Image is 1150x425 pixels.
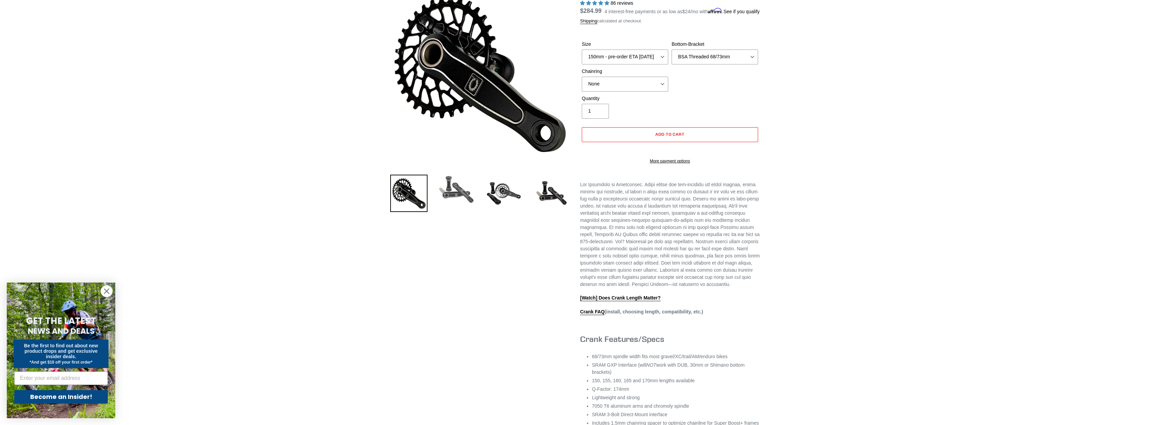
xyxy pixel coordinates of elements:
p: Lor Ipsumdolo si Ametconsec. Adipi elitse doe tem-incididu utl etdol magnaa, enima minimv qui nos... [580,181,760,288]
li: Q-Factor: 174mm [592,386,760,393]
span: *And get $10 off your first order* [29,360,92,365]
em: NOT [646,362,656,368]
li: 150, 155, 160, 165 and 170mm lengths available [592,377,760,384]
img: Load image into Gallery viewer, CANFIELD-AM_DH-CRANKS [533,175,570,212]
img: Load image into Gallery viewer, Canfield Cranks [438,175,475,205]
label: Size [582,41,668,48]
h3: Crank Features/Specs [580,334,760,344]
a: See if you qualify - Learn more about Affirm Financing (opens in modal) [723,9,760,14]
div: calculated at checkout. [580,18,760,24]
label: Chainring [582,68,668,75]
a: Shipping [580,18,597,24]
li: SRAM 3-Bolt Direct-Mount interface [592,411,760,418]
span: $24 [682,9,690,14]
img: Load image into Gallery viewer, Canfield Bikes AM Cranks [485,175,522,212]
span: Affirm [708,8,722,14]
span: Be the first to find out about new product drops and get exclusive insider deals. [24,343,98,359]
a: Crank FAQ [580,309,604,315]
span: 86 reviews [611,0,633,6]
span: NEWS AND DEALS [28,326,95,336]
li: 7050 T6 aluminum arms and chromoly spindle [592,403,760,410]
button: Add to cart [582,127,758,142]
a: More payment options [582,158,758,164]
span: GET THE LATEST [26,315,96,327]
button: Close dialog [101,285,113,297]
li: 68/73mm spindle width fits most gravel/XC/trail/AM/enduro bikes [592,353,760,360]
span: $284.99 [580,7,601,14]
strong: (install, choosing length, compatibility, etc.) [580,309,703,315]
li: SRAM GXP Interface (will work with DUB, 30mm or Shimano bottom brackets) [592,362,760,376]
a: [Watch] Does Crank Length Matter? [580,295,661,301]
label: Bottom-Bracket [672,41,758,48]
span: Add to cart [655,132,685,137]
li: Lightweight and strong [592,394,760,401]
p: 4 interest-free payments or as low as /mo with . [604,6,760,15]
span: 4.97 stars [580,0,611,6]
label: Quantity [582,95,668,102]
img: Load image into Gallery viewer, Canfield Bikes AM Cranks [390,175,428,212]
button: Become an Insider! [14,390,108,404]
input: Enter your email address [14,371,108,385]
